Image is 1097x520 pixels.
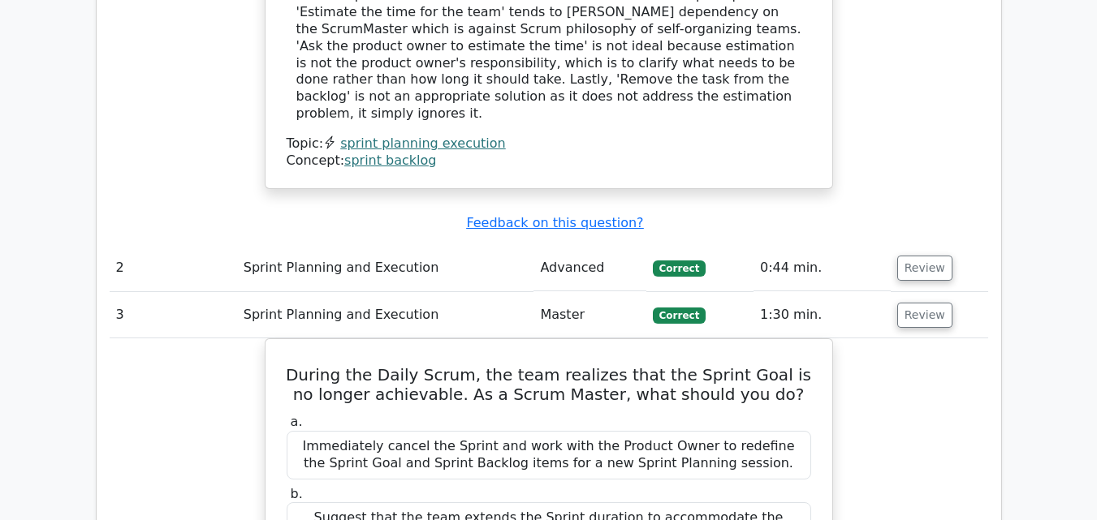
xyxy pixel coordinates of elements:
[237,292,534,338] td: Sprint Planning and Execution
[291,486,303,501] span: b.
[653,307,706,324] span: Correct
[897,303,952,328] button: Review
[897,256,952,281] button: Review
[466,215,643,230] a: Feedback on this question?
[110,245,237,291] td: 2
[287,431,811,479] div: Immediately cancel the Sprint and work with the Product Owner to redefine the Sprint Goal and Spr...
[237,245,534,291] td: Sprint Planning and Execution
[653,260,706,277] span: Correct
[287,153,811,170] div: Concept:
[110,292,237,338] td: 3
[754,245,891,291] td: 0:44 min.
[344,153,436,168] a: sprint backlog
[285,365,813,404] h5: During the Daily Scrum, the team realizes that the Sprint Goal is no longer achievable. As a Scru...
[754,292,891,338] td: 1:30 min.
[533,292,646,338] td: Master
[287,135,811,153] div: Topic:
[291,414,303,429] span: a.
[533,245,646,291] td: Advanced
[340,135,506,151] a: sprint planning execution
